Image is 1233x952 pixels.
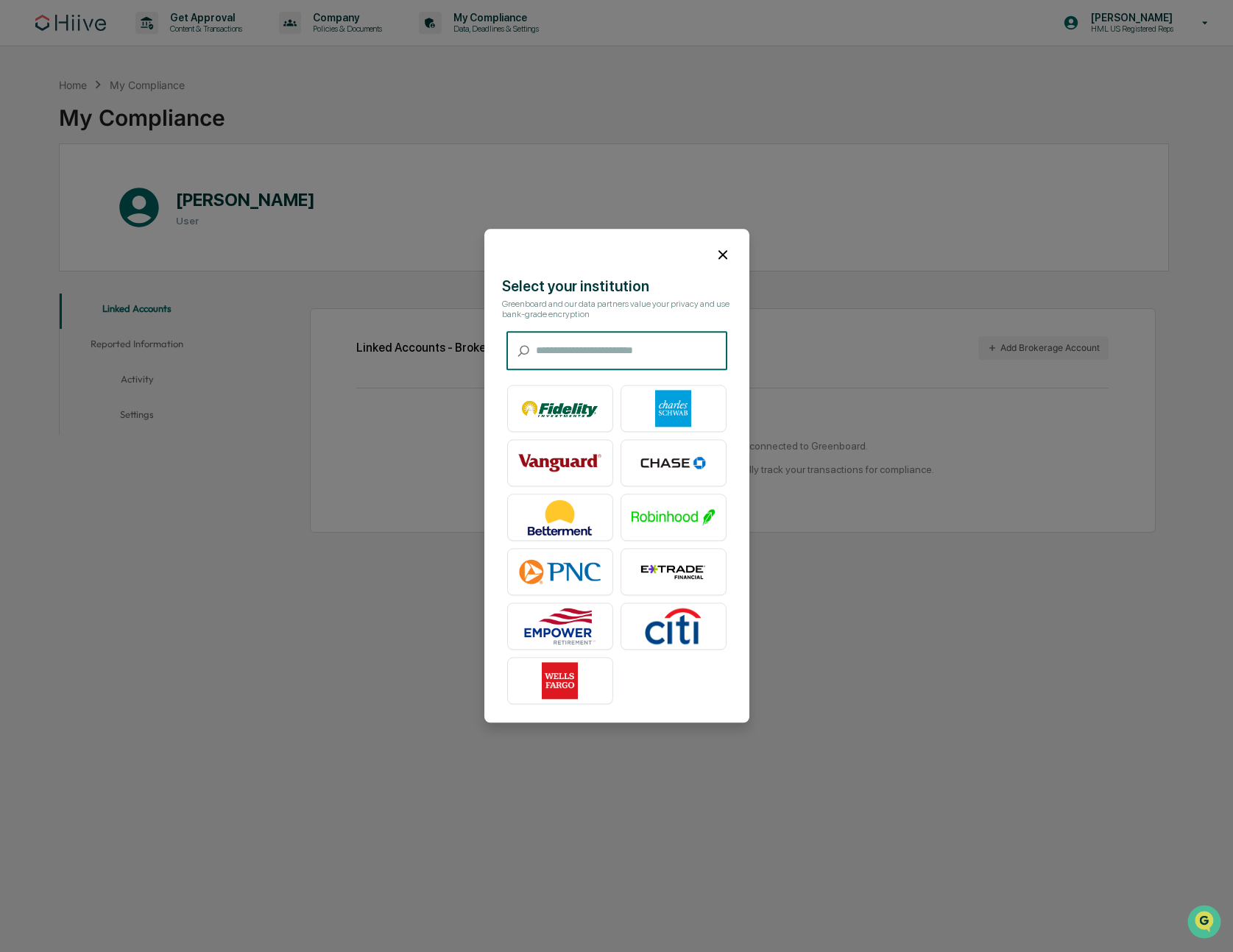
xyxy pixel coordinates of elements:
[518,391,602,427] img: Fidelity Investments
[29,185,95,200] span: Preclearance
[518,445,602,482] img: Vanguard
[502,278,732,296] div: Select your institution
[632,500,716,536] img: Robinhood
[250,117,268,135] button: Start new chat
[632,445,716,482] img: Chase
[15,113,41,139] img: 1746055101610-c473b297-6a78-478c-a979-82029cc54cd1
[101,180,188,206] a: 🗄️Attestations
[107,187,119,199] div: 🗄️
[50,113,241,127] div: Start new chat
[15,187,27,199] div: 🖐️
[9,180,101,206] a: 🖐️Preclearance
[632,554,716,591] img: E*TRADE
[50,127,186,139] div: We're available if you need us!
[502,299,732,320] div: Greenboard and our data partners value your privacy and use bank-grade encryption
[632,391,716,427] img: Charles Schwab
[146,249,178,260] span: Pylon
[518,608,602,645] img: Empower Retirement
[29,213,93,228] span: Data Lookup
[632,608,716,645] img: Citibank
[9,207,99,234] a: 🔎Data Lookup
[15,31,268,54] p: How can we help?
[1186,903,1226,943] iframe: Open customer support
[518,663,602,700] img: Wells Fargo
[518,554,602,591] img: PNC
[121,185,183,200] span: Attestations
[15,215,27,227] div: 🔎
[104,249,178,260] a: Powered byPylon
[518,500,602,536] img: Betterment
